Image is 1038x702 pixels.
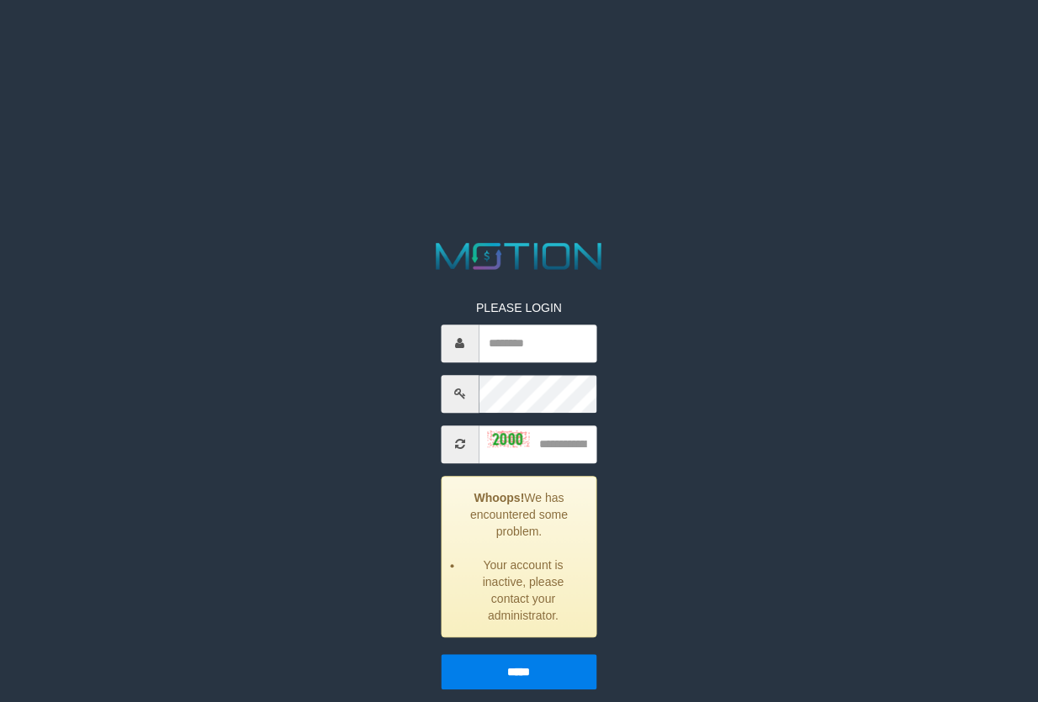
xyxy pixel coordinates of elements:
img: MOTION_logo.png [428,238,610,274]
li: Your account is inactive, please contact your administrator. [463,557,584,624]
img: captcha [487,430,529,447]
strong: Whoops! [474,491,524,504]
div: We has encountered some problem. [441,476,597,637]
p: PLEASE LOGIN [441,299,597,316]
